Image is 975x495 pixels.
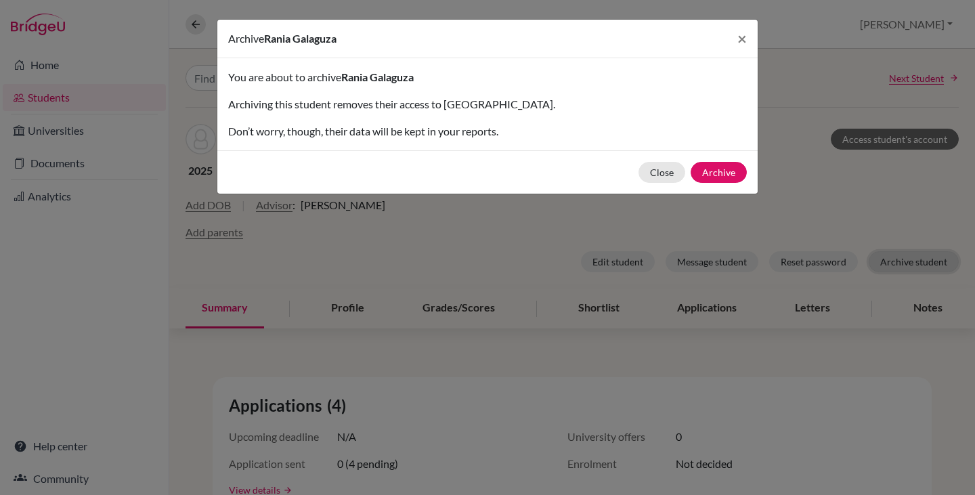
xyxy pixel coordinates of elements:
button: Archive [691,162,747,183]
span: Rania Galaguza [341,70,414,83]
span: Archive [228,32,264,45]
p: Don’t worry, though, their data will be kept in your reports. [228,123,747,139]
span: Rania Galaguza [264,32,337,45]
button: Close [638,162,685,183]
span: × [737,28,747,48]
button: Close [727,20,758,58]
p: You are about to archive [228,69,747,85]
p: Archiving this student removes their access to [GEOGRAPHIC_DATA]. [228,96,747,112]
